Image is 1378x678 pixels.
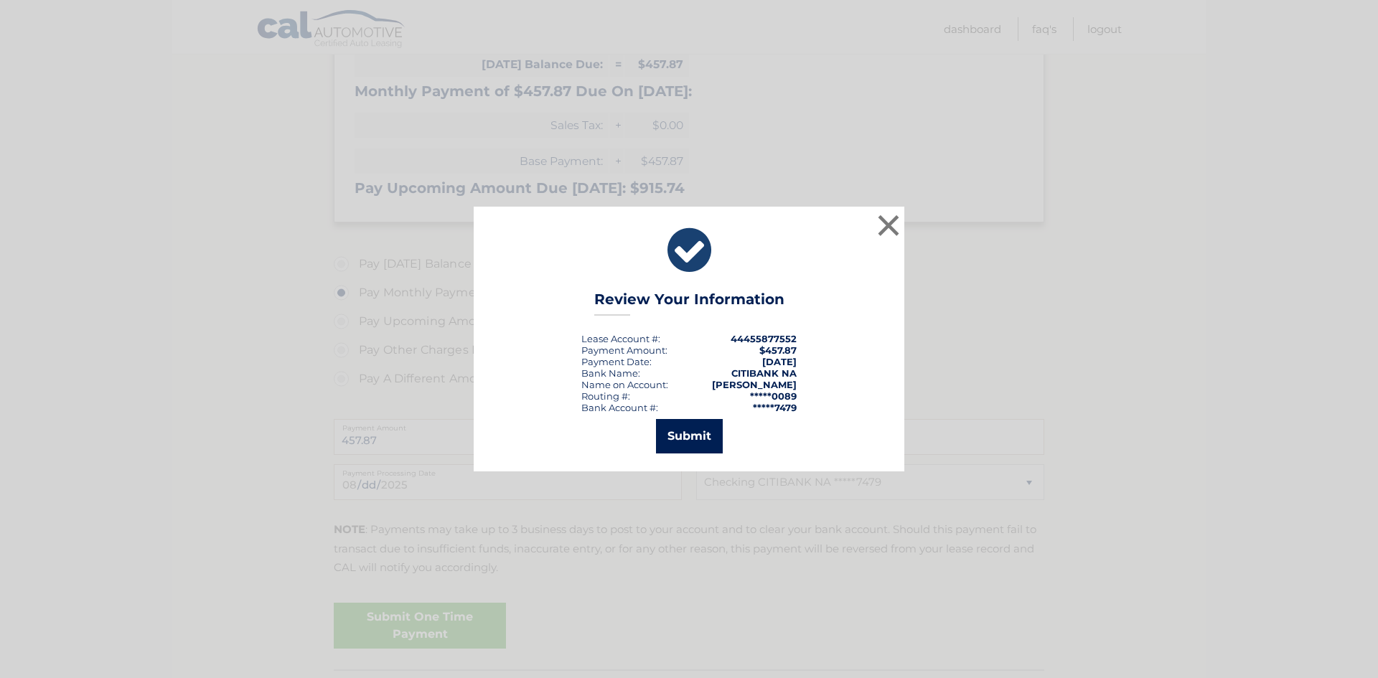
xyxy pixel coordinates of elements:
[581,402,658,413] div: Bank Account #:
[731,367,797,379] strong: CITIBANK NA
[581,367,640,379] div: Bank Name:
[874,211,903,240] button: ×
[712,379,797,390] strong: [PERSON_NAME]
[759,344,797,356] span: $457.87
[581,356,650,367] span: Payment Date
[581,379,668,390] div: Name on Account:
[656,419,723,453] button: Submit
[581,356,652,367] div: :
[594,291,784,316] h3: Review Your Information
[581,390,630,402] div: Routing #:
[731,333,797,344] strong: 44455877552
[581,344,667,356] div: Payment Amount:
[581,333,660,344] div: Lease Account #:
[762,356,797,367] span: [DATE]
